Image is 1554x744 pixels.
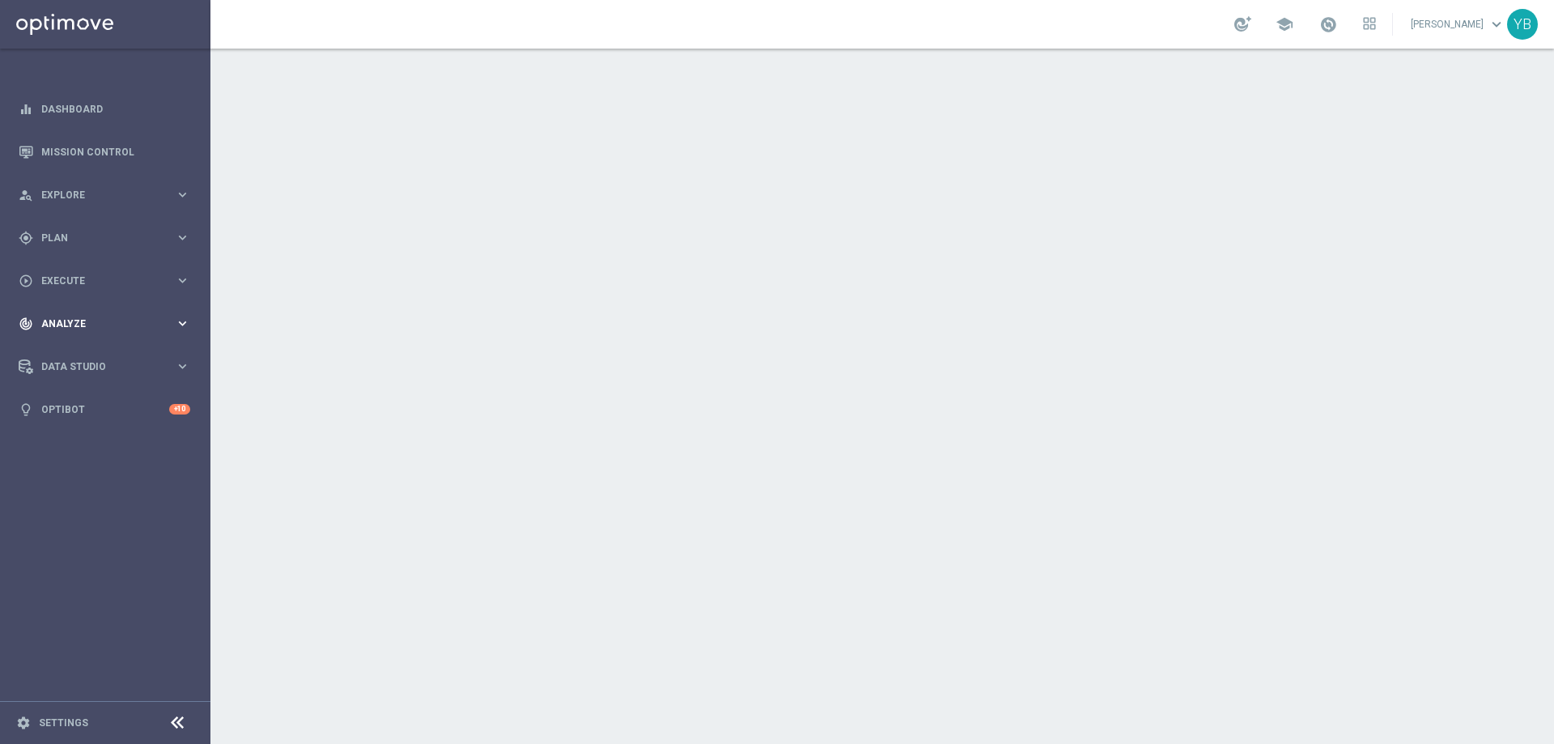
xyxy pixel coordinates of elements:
i: keyboard_arrow_right [175,316,190,331]
span: school [1276,15,1293,33]
span: keyboard_arrow_down [1488,15,1505,33]
i: person_search [19,188,33,202]
i: keyboard_arrow_right [175,359,190,374]
span: Explore [41,190,175,200]
a: Optibot [41,388,169,431]
div: YB [1507,9,1538,40]
div: Execute [19,274,175,288]
button: gps_fixed Plan keyboard_arrow_right [18,232,191,244]
button: lightbulb Optibot +10 [18,403,191,416]
i: track_changes [19,317,33,331]
button: play_circle_outline Execute keyboard_arrow_right [18,274,191,287]
a: Settings [39,718,88,728]
div: +10 [169,404,190,415]
div: Analyze [19,317,175,331]
i: settings [16,716,31,730]
div: Optibot [19,388,190,431]
button: Mission Control [18,146,191,159]
span: Data Studio [41,362,175,372]
span: Execute [41,276,175,286]
a: Dashboard [41,87,190,130]
i: equalizer [19,102,33,117]
span: Plan [41,233,175,243]
div: Dashboard [19,87,190,130]
i: lightbulb [19,402,33,417]
span: Analyze [41,319,175,329]
button: track_changes Analyze keyboard_arrow_right [18,317,191,330]
i: gps_fixed [19,231,33,245]
div: Mission Control [19,130,190,173]
a: [PERSON_NAME]keyboard_arrow_down [1409,12,1507,36]
button: Data Studio keyboard_arrow_right [18,360,191,373]
a: Mission Control [41,130,190,173]
button: equalizer Dashboard [18,103,191,116]
div: Plan [19,231,175,245]
div: Explore [19,188,175,202]
i: keyboard_arrow_right [175,273,190,288]
i: play_circle_outline [19,274,33,288]
div: Data Studio [19,359,175,374]
button: person_search Explore keyboard_arrow_right [18,189,191,202]
i: keyboard_arrow_right [175,187,190,202]
i: keyboard_arrow_right [175,230,190,245]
